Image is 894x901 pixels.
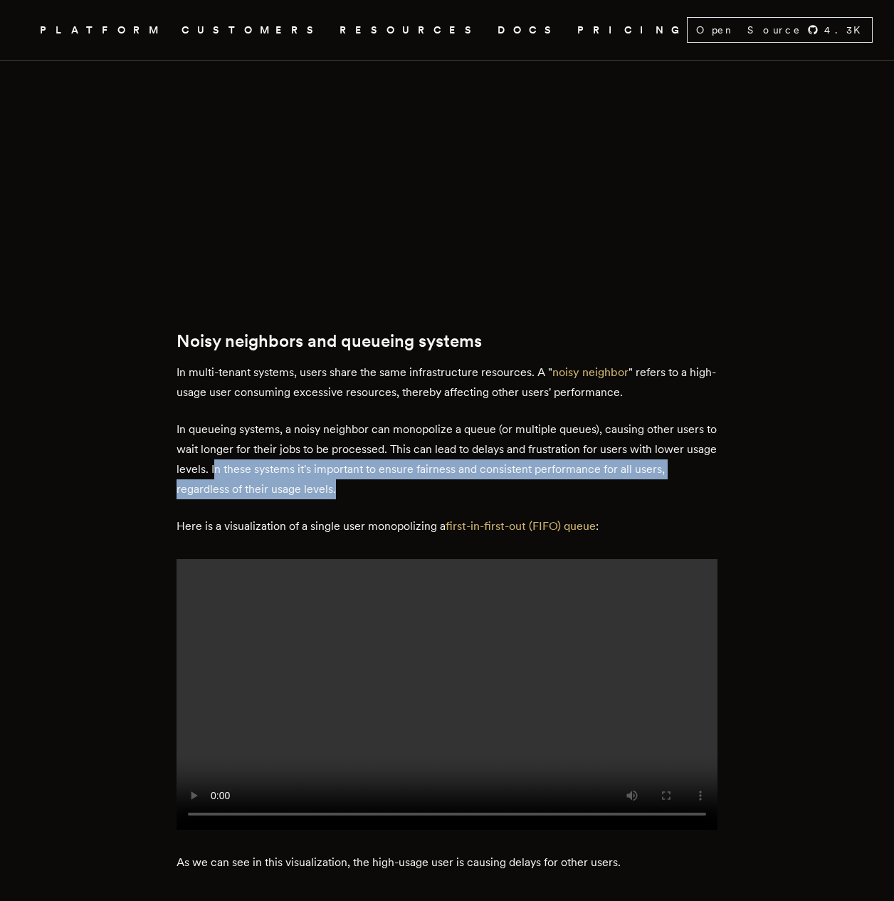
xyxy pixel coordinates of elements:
a: CUSTOMERS [182,21,322,39]
button: RESOURCES [340,21,480,39]
span: Open Source [696,23,801,37]
p: Here is a visualization of a single user monopolizing a : [177,516,717,536]
a: DOCS [498,21,560,39]
a: first-in-first-out (FIFO) queue [446,519,596,533]
p: As we can see in this visualization, the high-usage user is causing delays for other users. [177,853,717,873]
p: In queueing systems, a noisy neighbor can monopolize a queue (or multiple queues), causing other ... [177,420,717,499]
a: PRICING [577,21,687,39]
p: In multi-tenant systems, users share the same infrastructure resources. A " " refers to a high-us... [177,363,717,402]
a: noisy neighbor [552,365,629,379]
button: PLATFORM [40,21,164,39]
span: 4.3 K [824,23,869,37]
h2: Noisy neighbors and queueing systems [177,331,717,351]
